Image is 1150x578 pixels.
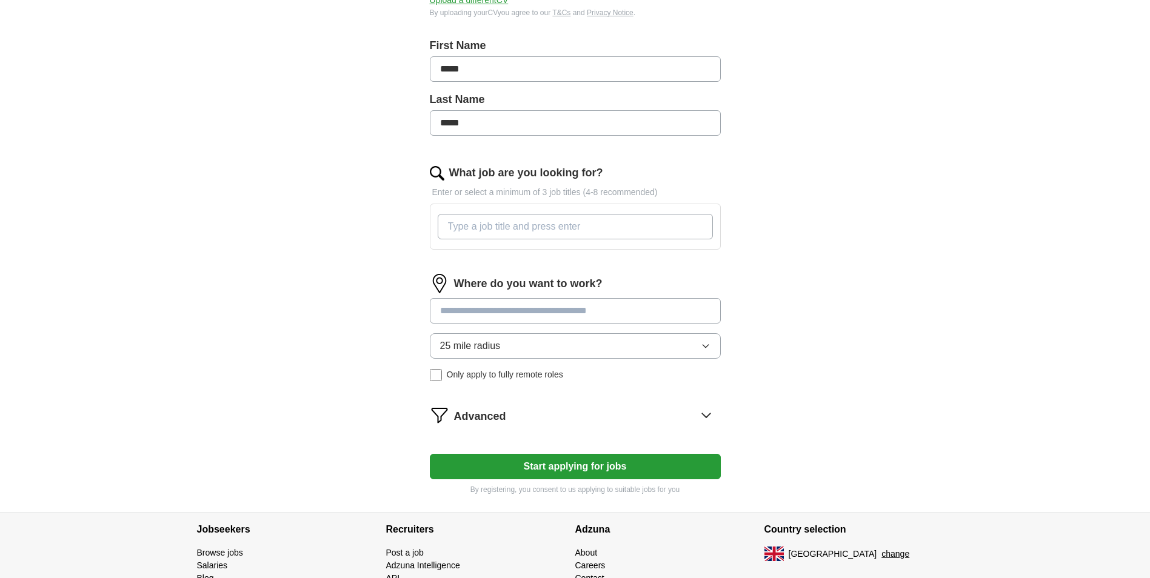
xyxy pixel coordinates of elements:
span: 25 mile radius [440,339,501,353]
span: Advanced [454,408,506,425]
a: Browse jobs [197,548,243,557]
img: search.png [430,166,444,181]
a: Privacy Notice [587,8,634,17]
input: Type a job title and press enter [438,214,713,239]
p: By registering, you consent to us applying to suitable jobs for you [430,484,721,495]
a: T&Cs [552,8,570,17]
button: change [881,548,909,560]
h4: Country selection [764,513,954,546]
span: Only apply to fully remote roles [447,368,563,381]
img: filter [430,405,449,425]
label: Where do you want to work? [454,276,603,292]
span: [GEOGRAPHIC_DATA] [789,548,877,560]
input: Only apply to fully remote roles [430,369,442,381]
a: Salaries [197,560,228,570]
label: What job are you looking for? [449,165,603,181]
p: Enter or select a minimum of 3 job titles (4-8 recommended) [430,186,721,199]
img: UK flag [764,546,784,561]
label: Last Name [430,91,721,108]
a: Post a job [386,548,424,557]
img: location.png [430,274,449,293]
button: 25 mile radius [430,333,721,359]
button: Start applying for jobs [430,454,721,479]
label: First Name [430,38,721,54]
div: By uploading your CV you agree to our and . [430,7,721,18]
a: Adzuna Intelligence [386,560,460,570]
a: About [575,548,598,557]
a: Careers [575,560,606,570]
